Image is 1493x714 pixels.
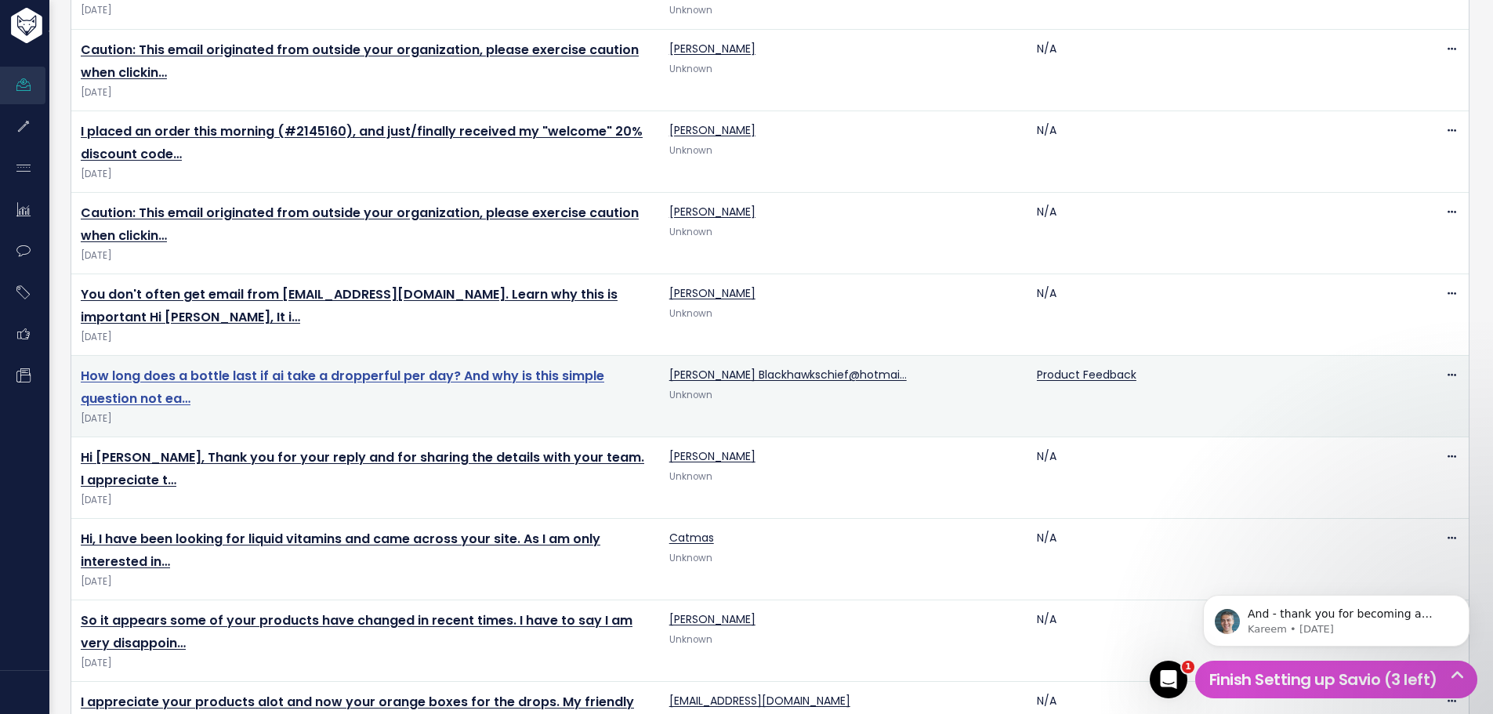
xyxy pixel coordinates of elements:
[1037,367,1136,382] a: Product Feedback
[669,389,712,401] span: Unknown
[81,411,650,427] span: [DATE]
[1182,661,1194,673] span: 1
[1150,661,1187,698] iframe: Intercom live chat
[669,144,712,157] span: Unknown
[669,530,714,545] a: Catmas
[81,285,618,326] a: You don't often get email from [EMAIL_ADDRESS][DOMAIN_NAME]. Learn why this is important Hi [PERS...
[669,285,756,301] a: [PERSON_NAME]
[81,204,639,245] a: Caution: This email originated from outside your organization, please exercise caution when clickin…
[1027,111,1395,193] td: N/A
[81,530,600,571] a: Hi, I have been looking for liquid vitamins and came across your site. As I am only interested in…
[669,122,756,138] a: [PERSON_NAME]
[669,470,712,483] span: Unknown
[669,226,712,238] span: Unknown
[81,2,650,19] span: [DATE]
[1027,30,1395,111] td: N/A
[81,367,604,408] a: How long does a bottle last if ai take a dropperful per day? And why is this simple question not ea…
[81,611,632,652] a: So it appears some of your products have changed in recent times. I have to say I am very disappoin…
[81,329,650,346] span: [DATE]
[81,574,650,590] span: [DATE]
[669,611,756,627] a: [PERSON_NAME]
[81,448,644,489] a: Hi [PERSON_NAME], Thank you for your reply and for sharing the details with your team. I apprecia...
[669,693,850,709] a: [EMAIL_ADDRESS][DOMAIN_NAME]
[1027,437,1395,519] td: N/A
[81,492,650,509] span: [DATE]
[1027,274,1395,356] td: N/A
[7,8,129,43] img: logo-white.9d6f32f41409.svg
[669,4,712,16] span: Unknown
[669,41,756,56] a: [PERSON_NAME]
[81,655,650,672] span: [DATE]
[81,248,650,264] span: [DATE]
[669,367,907,382] a: [PERSON_NAME] Blackhawkschief@hotmai…
[1027,600,1395,682] td: N/A
[81,122,643,163] a: I placed an order this morning (#2145160), and just/finally received my "welcome" 20% discount code…
[1180,562,1493,672] iframe: Intercom notifications message
[1202,668,1470,691] h5: Finish Setting up Savio (3 left)
[1027,519,1395,600] td: N/A
[669,448,756,464] a: [PERSON_NAME]
[81,85,650,101] span: [DATE]
[81,41,639,82] a: Caution: This email originated from outside your organization, please exercise caution when clickin…
[669,204,756,219] a: [PERSON_NAME]
[669,307,712,320] span: Unknown
[1027,193,1395,274] td: N/A
[81,166,650,183] span: [DATE]
[669,552,712,564] span: Unknown
[669,63,712,75] span: Unknown
[669,633,712,646] span: Unknown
